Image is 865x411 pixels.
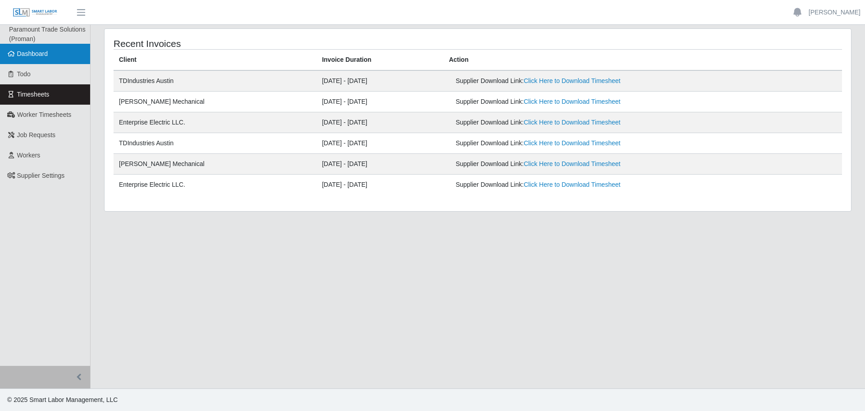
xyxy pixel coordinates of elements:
a: [PERSON_NAME] [809,8,860,17]
td: Enterprise Electric LLC. [114,112,317,133]
a: Click Here to Download Timesheet [524,139,620,147]
td: [DATE] - [DATE] [317,92,444,112]
a: Click Here to Download Timesheet [524,98,620,105]
span: Timesheets [17,91,50,98]
td: TDIndustries Austin [114,133,317,154]
span: © 2025 Smart Labor Management, LLC [7,396,118,403]
td: [DATE] - [DATE] [317,175,444,195]
a: Click Here to Download Timesheet [524,119,620,126]
img: SLM Logo [13,8,58,18]
div: Supplier Download Link: [455,159,701,169]
td: [DATE] - [DATE] [317,133,444,154]
td: [DATE] - [DATE] [317,154,444,175]
span: Dashboard [17,50,48,57]
td: [DATE] - [DATE] [317,70,444,92]
td: TDIndustries Austin [114,70,317,92]
span: Supplier Settings [17,172,65,179]
span: Paramount Trade Solutions (Proman) [9,26,86,42]
th: Action [443,50,842,71]
a: Click Here to Download Timesheet [524,160,620,167]
td: [PERSON_NAME] Mechanical [114,92,317,112]
th: Client [114,50,317,71]
span: Workers [17,152,41,159]
span: Todo [17,70,31,78]
div: Supplier Download Link: [455,139,701,148]
span: Worker Timesheets [17,111,71,118]
td: [DATE] - [DATE] [317,112,444,133]
h4: Recent Invoices [114,38,409,49]
td: [PERSON_NAME] Mechanical [114,154,317,175]
th: Invoice Duration [317,50,444,71]
span: Job Requests [17,131,56,139]
div: Supplier Download Link: [455,180,701,189]
a: Click Here to Download Timesheet [524,77,620,84]
div: Supplier Download Link: [455,97,701,106]
div: Supplier Download Link: [455,118,701,127]
td: Enterprise Electric LLC. [114,175,317,195]
a: Click Here to Download Timesheet [524,181,620,188]
div: Supplier Download Link: [455,76,701,86]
